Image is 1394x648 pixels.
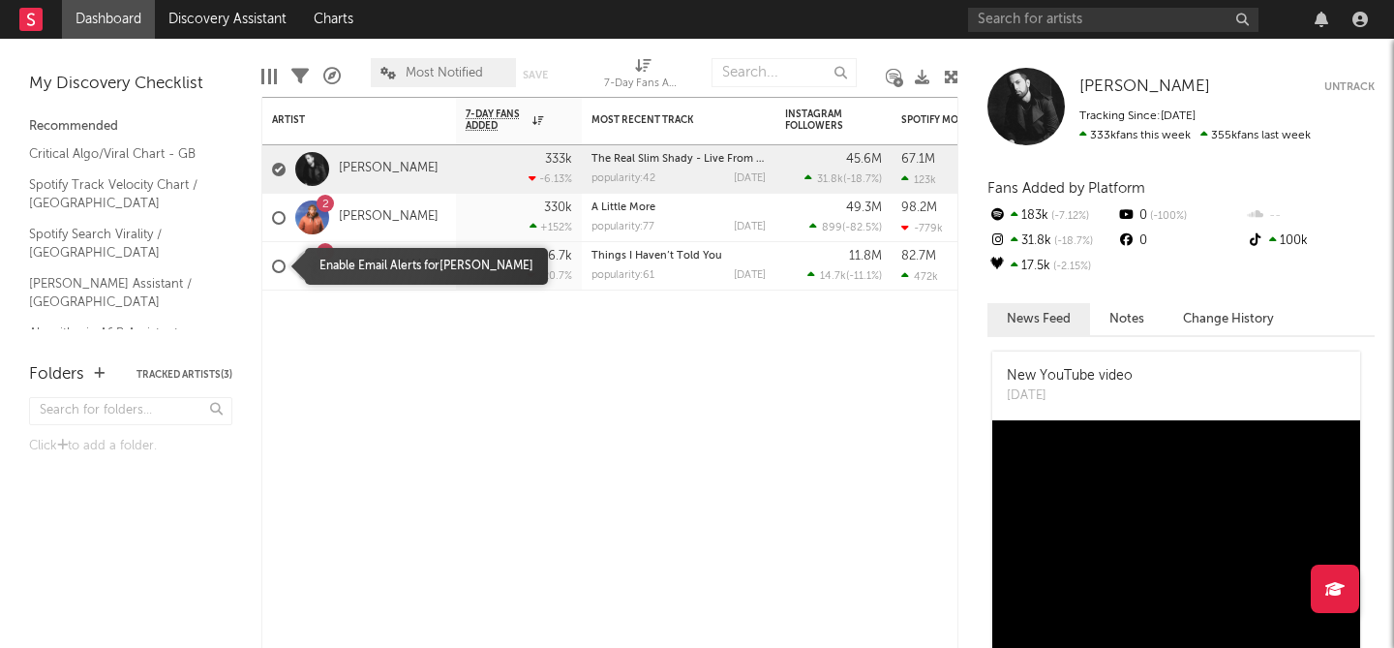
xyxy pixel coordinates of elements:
[529,172,572,185] div: -6.13 %
[591,202,655,213] a: A Little More
[1050,262,1091,272] span: -2.15 %
[1324,77,1375,97] button: Untrack
[604,48,682,105] div: 7-Day Fans Added (7-Day Fans Added)
[817,174,843,185] span: 31.8k
[29,143,213,165] a: Critical Algo/Viral Chart - GB
[807,269,882,282] div: ( )
[1164,303,1293,335] button: Change History
[29,115,232,139] div: Recommended
[1079,130,1311,141] span: 355k fans last week
[822,223,842,233] span: 899
[523,70,548,80] button: Save
[591,114,737,126] div: Most Recent Track
[1147,211,1187,222] span: -100 %
[846,201,882,214] div: 49.3M
[1048,211,1089,222] span: -7.12 %
[1007,386,1133,406] div: [DATE]
[804,172,882,185] div: ( )
[339,161,439,177] a: [PERSON_NAME]
[604,73,682,96] div: 7-Day Fans Added (7-Day Fans Added)
[901,201,937,214] div: 98.2M
[29,174,213,214] a: Spotify Track Velocity Chart / [GEOGRAPHIC_DATA]
[1090,303,1164,335] button: Notes
[29,273,213,313] a: [PERSON_NAME] Assistant / [GEOGRAPHIC_DATA]
[339,258,439,274] a: [PERSON_NAME]
[136,370,232,380] button: Tracked Artists(3)
[406,67,483,79] span: Most Notified
[987,303,1090,335] button: News Feed
[1007,366,1133,386] div: New YouTube video
[1116,229,1245,254] div: 0
[545,153,572,166] div: 333k
[901,250,936,262] div: 82.7M
[734,222,766,232] div: [DATE]
[809,221,882,233] div: ( )
[901,173,936,186] div: 123k
[530,221,572,233] div: +152 %
[29,363,84,386] div: Folders
[987,254,1116,279] div: 17.5k
[849,250,882,262] div: 11.8M
[291,48,309,105] div: Filters
[845,223,879,233] span: -82.5 %
[846,174,879,185] span: -18.7 %
[591,154,846,165] a: The Real Slim Shady - Live From MTV VMAs / 2000
[29,73,232,96] div: My Discovery Checklist
[339,209,439,226] a: [PERSON_NAME]
[1079,78,1210,95] span: [PERSON_NAME]
[901,222,943,234] div: -779k
[785,108,853,132] div: Instagram Followers
[591,202,766,213] div: A Little More
[591,154,766,165] div: The Real Slim Shady - Live From MTV VMAs / 2000
[29,435,232,458] div: Click to add a folder.
[591,222,654,232] div: popularity: 77
[591,251,766,262] div: Things I Haven’t Told You
[968,8,1258,32] input: Search for artists
[1079,77,1210,97] a: [PERSON_NAME]
[712,58,857,87] input: Search...
[901,153,935,166] div: 67.1M
[987,229,1116,254] div: 31.8k
[323,48,341,105] div: A&R Pipeline
[987,203,1116,229] div: 183k
[1246,229,1375,254] div: 100k
[466,108,528,132] span: 7-Day Fans Added
[29,397,232,425] input: Search for folders...
[901,270,938,283] div: 472k
[591,251,722,262] a: Things I Haven’t Told You
[1116,203,1245,229] div: 0
[734,270,766,281] div: [DATE]
[734,173,766,184] div: [DATE]
[544,201,572,214] div: 330k
[29,323,213,362] a: Algorithmic A&R Assistant ([GEOGRAPHIC_DATA])
[1051,236,1093,247] span: -18.7 %
[1079,130,1191,141] span: 333k fans this week
[29,224,213,263] a: Spotify Search Virality / [GEOGRAPHIC_DATA]
[541,250,572,262] div: 26.7k
[849,271,879,282] span: -11.1 %
[591,173,655,184] div: popularity: 42
[1246,203,1375,229] div: --
[591,270,654,281] div: popularity: 61
[261,48,277,105] div: Edit Columns
[820,271,846,282] span: 14.7k
[846,153,882,166] div: 45.6M
[1079,110,1196,122] span: Tracking Since: [DATE]
[901,114,1046,126] div: Spotify Monthly Listeners
[528,269,572,282] div: -20.7 %
[987,181,1145,196] span: Fans Added by Platform
[272,114,417,126] div: Artist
